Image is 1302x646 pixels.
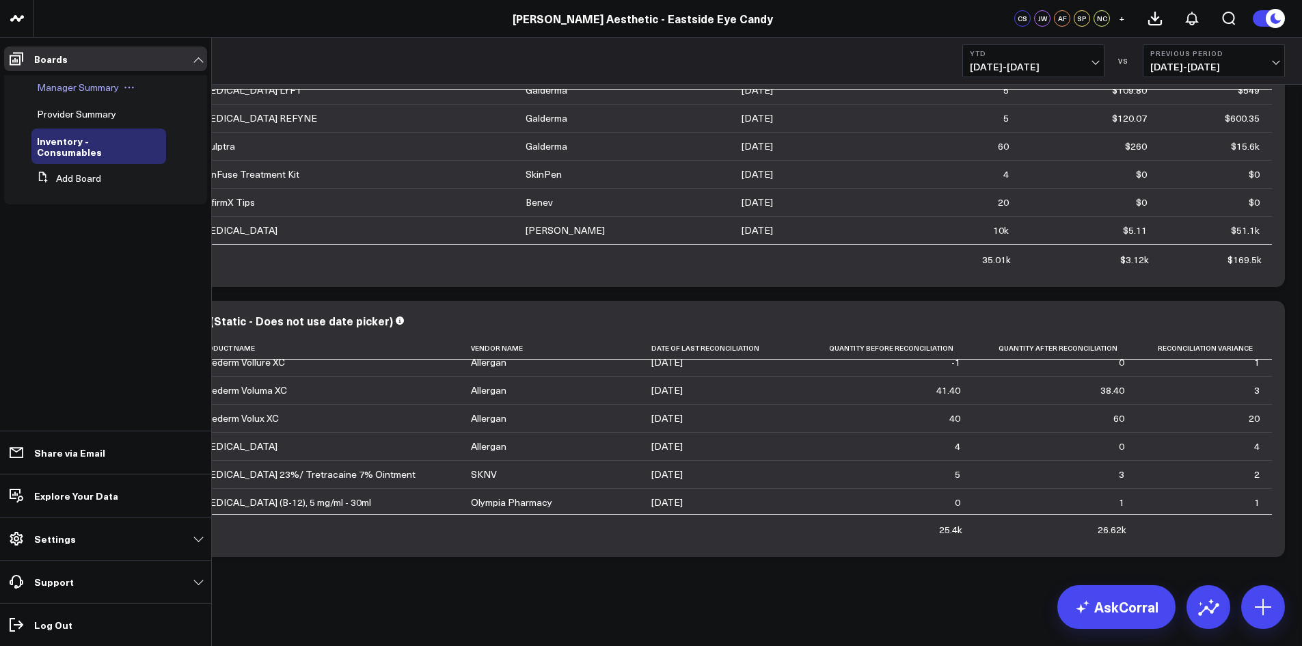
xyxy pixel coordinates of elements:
[471,337,651,360] th: Vendor Name
[955,440,960,453] div: 4
[1112,111,1147,125] div: $120.07
[651,440,683,453] div: [DATE]
[34,447,105,458] p: Share via Email
[1254,383,1260,397] div: 3
[955,468,960,481] div: 5
[651,383,683,397] div: [DATE]
[526,167,562,181] div: SkinPen
[998,196,1009,209] div: 20
[1119,440,1124,453] div: 0
[998,139,1009,153] div: 60
[1150,49,1277,57] b: Previous Period
[1098,523,1126,537] div: 26.62k
[1003,111,1009,125] div: 5
[34,619,72,630] p: Log Out
[34,53,68,64] p: Boards
[1014,10,1031,27] div: CS
[1231,224,1260,237] div: $51.1k
[1119,496,1124,509] div: 1
[1094,10,1110,27] div: NC
[198,468,416,481] div: [MEDICAL_DATA] 23%/ Tretracaine 7% Ointment
[34,576,74,587] p: Support
[526,139,567,153] div: Galderma
[198,83,302,97] div: [MEDICAL_DATA] LYFT
[1254,496,1260,509] div: 1
[1249,167,1260,181] div: $0
[1231,139,1260,153] div: $15.6k
[37,109,116,120] a: Provider Summary
[1113,412,1124,425] div: 60
[939,523,962,537] div: 25.4k
[1119,355,1124,369] div: 0
[1119,14,1125,23] span: +
[742,196,773,209] div: [DATE]
[37,107,116,120] span: Provider Summary
[471,468,497,481] div: SKNV
[34,533,76,544] p: Settings
[4,613,207,637] a: Log Out
[526,224,605,237] div: [PERSON_NAME]
[1150,62,1277,72] span: [DATE] - [DATE]
[970,49,1097,57] b: YTD
[1143,44,1285,77] button: Previous Period[DATE]-[DATE]
[651,412,683,425] div: [DATE]
[198,496,371,509] div: [MEDICAL_DATA] (B-12), 5 mg/ml - 30ml
[37,81,119,94] span: Manager Summary
[198,412,279,425] div: Juvederm Volux XC
[198,383,287,397] div: Juvederm Voluma XC
[936,383,960,397] div: 41.40
[1225,111,1260,125] div: $600.35
[198,111,317,125] div: [MEDICAL_DATA] REFYNE
[742,139,773,153] div: [DATE]
[1125,139,1147,153] div: $260
[1136,167,1147,181] div: $0
[973,337,1137,360] th: Quantity After Reconciliation
[651,337,802,360] th: Date Of Last Reconciliation
[1123,224,1147,237] div: $5.11
[1074,10,1090,27] div: SP
[1137,337,1272,360] th: Reconciliation Variance
[471,383,506,397] div: Allergan
[651,355,683,369] div: [DATE]
[471,355,506,369] div: Allergan
[1136,196,1147,209] div: $0
[1112,83,1147,97] div: $109.80
[198,337,471,360] th: Product Name
[198,355,285,369] div: Juvederm Vollure XC
[742,224,773,237] div: [DATE]
[742,111,773,125] div: [DATE]
[198,167,299,181] div: SkinFuse Treatment Kit
[198,224,277,237] div: [MEDICAL_DATA]
[31,166,101,191] button: Add Board
[526,196,553,209] div: Benev
[1054,10,1070,27] div: AF
[951,355,960,369] div: -1
[1254,355,1260,369] div: 1
[982,253,1011,267] div: 35.01k
[513,11,773,26] a: [PERSON_NAME] Aesthetic - Eastside Eye Candy
[37,135,147,157] a: Inventory - Consumables
[471,412,506,425] div: Allergan
[37,82,119,93] a: Manager Summary
[970,62,1097,72] span: [DATE] - [DATE]
[1254,440,1260,453] div: 4
[1228,253,1262,267] div: $169.5k
[1034,10,1050,27] div: JW
[34,490,118,501] p: Explore Your Data
[1249,412,1260,425] div: 20
[1003,167,1009,181] div: 4
[1249,196,1260,209] div: $0
[993,224,1009,237] div: 10k
[802,337,972,360] th: Quantity Before Reconciliation
[62,313,393,328] div: Most Recent Reconciliation (Static - Does not use date picker)
[198,440,277,453] div: [MEDICAL_DATA]
[1119,468,1124,481] div: 3
[37,134,102,159] span: Inventory - Consumables
[1111,57,1136,65] div: VS
[198,139,235,153] div: Sculptra
[949,412,960,425] div: 40
[526,83,567,97] div: Galderma
[1238,83,1260,97] div: $549
[962,44,1104,77] button: YTD[DATE]-[DATE]
[651,496,683,509] div: [DATE]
